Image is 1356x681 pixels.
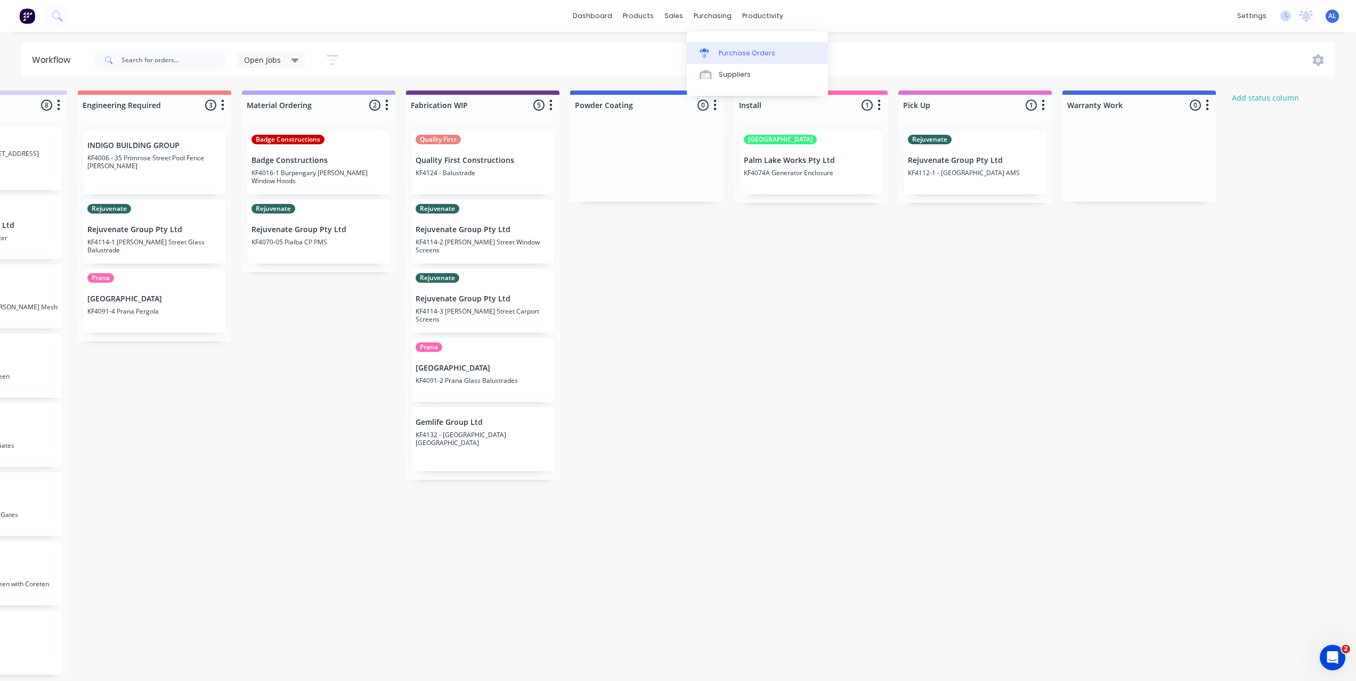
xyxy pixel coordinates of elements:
div: Prana[GEOGRAPHIC_DATA]KF4091-2 Prana Glass Balustrades [411,338,554,402]
p: KF4016-1 Burpengary [PERSON_NAME] Window Hoods [251,169,386,185]
div: RejuvenateRejuvenate Group Pty LtdKF4114-3 [PERSON_NAME] Street Carport Screens [411,269,554,333]
span: AL [1328,11,1336,21]
iframe: Intercom live chat [1320,645,1345,670]
div: products [618,8,659,24]
span: 2 [1342,645,1350,653]
p: INDIGO BUILDING GROUP [87,141,222,150]
div: RejuvenateRejuvenate Group Pty LtdKF4070-05 Pialba CP PMS [247,200,390,264]
p: Rejuvenate Group Pty Ltd [251,225,386,234]
p: Badge Constructions [251,156,386,165]
div: RejuvenateRejuvenate Group Pty LtdKF4112-1 - [GEOGRAPHIC_DATA] AMS [904,130,1046,194]
div: Suppliers [719,70,751,79]
p: KF4112-1 - [GEOGRAPHIC_DATA] AMS [908,169,1042,177]
div: RejuvenateRejuvenate Group Pty LtdKF4114-2 [PERSON_NAME] Street Window Screens [411,200,554,264]
div: Badge ConstructionsBadge ConstructionsKF4016-1 Burpengary [PERSON_NAME] Window Hoods [247,130,390,194]
p: Rejuvenate Group Pty Ltd [416,294,550,303]
div: RejuvenateRejuvenate Group Pty LtdKF4114-1 [PERSON_NAME] Street Glass Balustrade [83,200,226,264]
img: Factory [19,8,35,24]
input: Search for orders... [121,50,227,71]
div: Gemlife Group LtdKF4132 - [GEOGRAPHIC_DATA] [GEOGRAPHIC_DATA] [411,407,554,471]
button: Add status column [1227,91,1305,105]
p: KF4132 - [GEOGRAPHIC_DATA] [GEOGRAPHIC_DATA] [416,431,550,447]
p: Gemlife Group Ltd [416,418,550,427]
div: Rejuvenate [416,204,459,214]
div: Prana [416,342,442,352]
div: Purchase Orders [719,48,775,58]
div: Rejuvenate [908,135,952,144]
a: Purchase Orders [687,42,828,63]
div: Quality FirstQuality First ConstructionsKF4124 - Balustrade [411,130,554,194]
p: [GEOGRAPHIC_DATA] [416,364,550,373]
p: KF4114-3 [PERSON_NAME] Street Carport Screens [416,307,550,323]
p: Rejuvenate Group Pty Ltd [908,156,1042,165]
a: Suppliers [687,64,828,85]
p: KF4114-2 [PERSON_NAME] Street Window Screens [416,238,550,254]
p: [GEOGRAPHIC_DATA] [87,294,222,303]
p: Quality First Constructions [416,156,550,165]
div: sales [659,8,688,24]
div: Quality First [416,135,461,144]
div: Prana[GEOGRAPHIC_DATA]KF4091-4 Prana Pergola [83,269,226,333]
div: Workflow [32,54,76,67]
p: Rejuvenate Group Pty Ltd [87,225,222,234]
div: settings [1232,8,1272,24]
div: [GEOGRAPHIC_DATA] [744,135,817,144]
a: dashboard [567,8,618,24]
div: purchasing [688,8,737,24]
div: [GEOGRAPHIC_DATA]Palm Lake Works Pty LtdKF4074A Generator Enclosure [740,130,882,194]
div: Rejuvenate [251,204,295,214]
p: Palm Lake Works Pty Ltd [744,156,878,165]
div: INDIGO BUILDING GROUPKF4006 - 35 Primrose Street Pool Fence [PERSON_NAME] [83,130,226,194]
div: Rejuvenate [87,204,131,214]
p: KF4091-4 Prana Pergola [87,307,222,315]
p: KF4124 - Balustrade [416,169,550,177]
p: KF4070-05 Pialba CP PMS [251,238,386,246]
p: KF4091-2 Prana Glass Balustrades [416,376,550,384]
div: Badge Constructions [251,135,324,144]
p: KF4006 - 35 Primrose Street Pool Fence [PERSON_NAME] [87,154,222,170]
p: Rejuvenate Group Pty Ltd [416,225,550,234]
div: Rejuvenate [416,273,459,283]
p: KF4114-1 [PERSON_NAME] Street Glass Balustrade [87,238,222,254]
div: Prana [87,273,114,283]
div: productivity [737,8,789,24]
span: Open Jobs [244,54,281,65]
p: KF4074A Generator Enclosure [744,169,878,177]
